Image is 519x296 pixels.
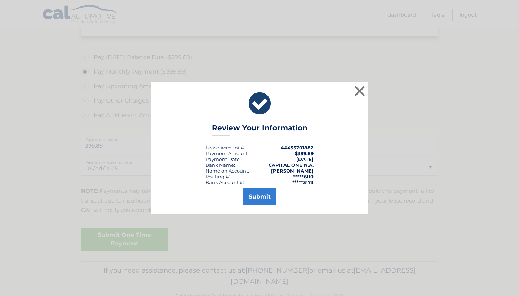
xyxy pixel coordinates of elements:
[271,168,314,174] strong: [PERSON_NAME]
[243,188,276,205] button: Submit
[205,168,249,174] div: Name on Account:
[205,156,241,162] div: :
[205,145,245,151] div: Lease Account #:
[295,151,314,156] span: $399.89
[205,162,235,168] div: Bank Name:
[205,151,249,156] div: Payment Amount:
[212,123,307,136] h3: Review Your Information
[269,162,314,168] strong: CAPITAL ONE N.A.
[281,145,314,151] strong: 44455701882
[205,174,230,179] div: Routing #:
[205,179,244,185] div: Bank Account #:
[205,156,240,162] span: Payment Date
[296,156,314,162] span: [DATE]
[352,84,367,98] button: ×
